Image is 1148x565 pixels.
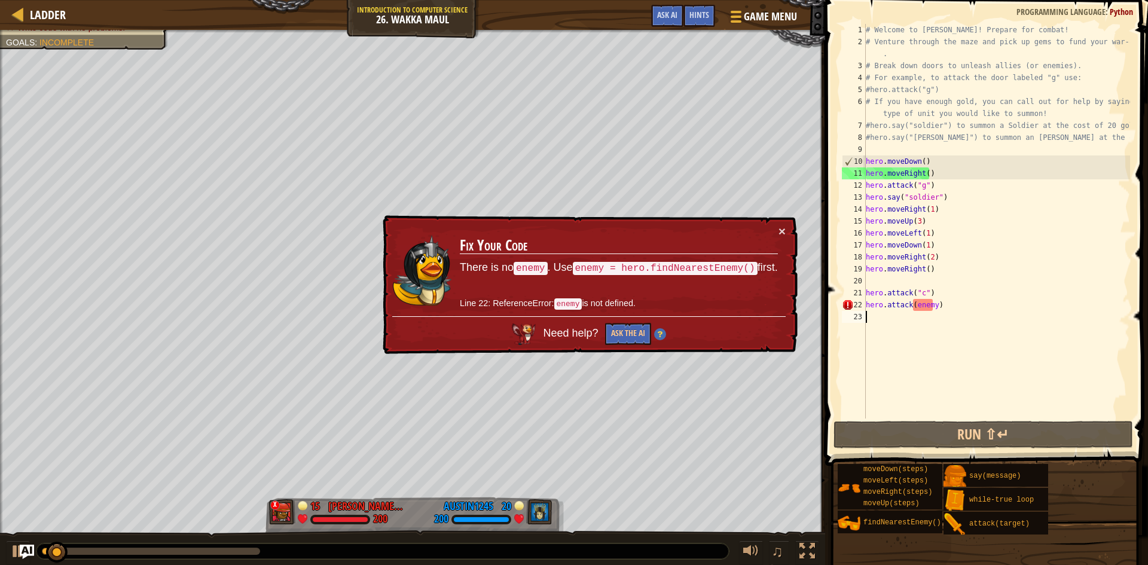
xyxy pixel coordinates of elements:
[944,513,966,536] img: portrait.png
[771,542,783,560] span: ♫
[842,60,866,72] div: 3
[512,323,536,345] img: AI
[460,237,778,254] h3: Fix Your Code
[969,496,1034,504] span: while-true loop
[842,143,866,155] div: 9
[605,323,651,345] button: Ask the AI
[944,489,966,512] img: portrait.png
[863,477,928,485] span: moveLeft(steps)
[30,7,66,23] span: Ladder
[460,297,778,310] p: Line 22: ReferenceError: is not defined.
[842,72,866,84] div: 4
[863,465,928,474] span: moveDown(steps)
[526,499,552,524] img: thang_avatar_frame.png
[6,540,30,565] button: Ctrl + P: Play
[833,421,1133,448] button: Run ⇧↵
[842,191,866,203] div: 13
[35,38,39,47] span: :
[499,499,511,509] div: 20
[842,155,866,167] div: 10
[651,5,683,27] button: Ask AI
[769,540,789,565] button: ♫
[842,263,866,275] div: 19
[842,215,866,227] div: 15
[744,9,797,25] span: Game Menu
[460,260,778,276] p: There is no . Use first.
[654,328,666,340] img: Hint
[1016,6,1106,17] span: Programming language
[310,499,322,509] div: 15
[778,225,786,237] button: ×
[842,36,866,60] div: 2
[969,472,1021,480] span: say(message)
[842,120,866,132] div: 7
[270,500,280,510] div: x
[838,477,860,499] img: portrait.png
[863,518,941,527] span: findNearestEnemy()
[689,9,709,20] span: Hints
[328,499,406,514] div: [PERSON_NAME] N
[842,275,866,287] div: 20
[554,298,582,310] code: enemy
[573,262,758,275] code: enemy = hero.findNearestEnemy()
[6,38,35,47] span: Goals
[842,299,866,311] div: 22
[795,540,819,565] button: Toggle fullscreen
[24,7,66,23] a: Ladder
[969,520,1030,528] span: attack(target)
[838,512,860,535] img: portrait.png
[842,287,866,299] div: 21
[1106,6,1110,17] span: :
[842,203,866,215] div: 14
[842,167,866,179] div: 11
[1110,6,1133,17] span: Python
[269,499,295,524] img: thang_avatar_frame.png
[444,499,493,514] div: Austin1245
[842,96,866,120] div: 6
[543,328,601,340] span: Need help?
[842,227,866,239] div: 16
[514,262,548,275] code: enemy
[842,132,866,143] div: 8
[842,179,866,191] div: 12
[434,514,448,525] div: 200
[842,84,866,96] div: 5
[657,9,677,20] span: Ask AI
[842,24,866,36] div: 1
[373,514,387,525] div: 200
[863,499,920,508] span: moveUp(steps)
[393,235,453,307] img: duck_usara.png
[842,239,866,251] div: 17
[39,38,94,47] span: Incomplete
[944,465,966,488] img: portrait.png
[20,545,34,559] button: Ask AI
[842,311,866,323] div: 23
[842,251,866,263] div: 18
[863,488,932,496] span: moveRight(steps)
[721,5,804,33] button: Game Menu
[739,540,763,565] button: Adjust volume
